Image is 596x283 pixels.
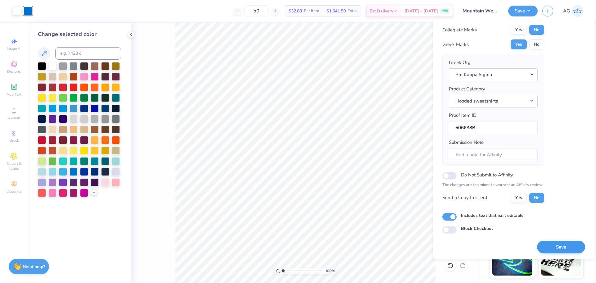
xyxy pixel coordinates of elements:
label: Proof Item ID [449,112,476,119]
span: AG [563,7,570,15]
button: No [529,39,544,49]
span: [DATE] - [DATE] [404,8,438,14]
p: The changes are too minor to warrant an Affinity review. [442,182,544,188]
button: No [529,193,544,203]
div: Send a Copy to Client [442,194,487,201]
span: Est. Delivery [370,8,393,14]
label: Product Category [449,85,485,93]
div: Greek Marks [442,41,469,48]
button: Hooded sweatshirts [449,95,538,107]
span: $32.83 [289,8,302,14]
span: Designs [7,69,21,74]
input: – – [244,5,269,16]
span: Clipart & logos [3,161,25,171]
span: Add Text [7,92,21,97]
input: Untitled Design [458,5,503,17]
img: Water based Ink [541,244,581,276]
button: Save [508,6,538,16]
img: Aljosh Eyron Garcia [571,5,584,17]
span: Per Item [304,8,319,14]
label: Do Not Submit to Affinity [461,171,513,179]
span: $1,641.50 [327,8,346,14]
div: Collegiate Marks [442,26,477,34]
span: Upload [8,115,20,120]
span: Decorate [7,189,21,194]
span: Image AI [7,46,21,51]
input: Add a note for Affinity [449,148,538,162]
a: AG [563,5,584,17]
button: No [529,25,544,35]
span: Total [348,8,357,14]
span: Greek [9,138,19,143]
label: Greek Org [449,59,471,66]
div: Change selected color [38,30,121,39]
input: e.g. 7428 c [55,47,121,60]
label: Block Checkout [461,225,493,232]
button: Phi Kappa Sigma [449,68,538,81]
button: Yes [511,39,527,49]
label: Submission Note [449,139,484,146]
span: FREE [442,9,448,13]
strong: Need help? [23,264,45,270]
img: Glow in the Dark Ink [492,244,532,276]
button: Save [537,241,585,253]
label: Includes text that isn't editable [461,212,524,219]
button: Yes [511,25,527,35]
button: Yes [511,193,527,203]
span: 100 % [325,268,335,274]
